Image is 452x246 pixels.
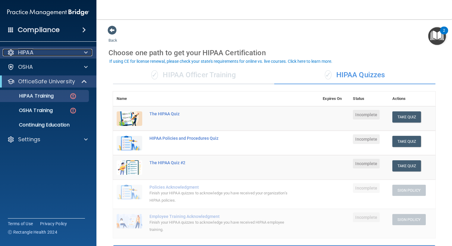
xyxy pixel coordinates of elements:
p: OSHA [18,63,33,71]
div: HIPAA Policies and Procedures Quiz [149,136,289,141]
div: HIPAA Officer Training [113,66,274,84]
span: Incomplete [353,110,380,120]
p: HIPAA [18,49,33,56]
div: Employee Training Acknowledgment [149,214,289,219]
span: Incomplete [353,159,380,168]
button: Take Quiz [392,111,421,123]
a: OSHA [7,63,88,71]
span: Incomplete [353,134,380,144]
div: HIPAA Quizzes [274,66,435,84]
th: Status [349,91,388,106]
iframe: Drift Widget Chat Controller [348,203,445,227]
a: OfficeSafe University [7,78,87,85]
div: The HIPAA Quiz #2 [149,160,289,165]
a: HIPAA [7,49,88,56]
span: ✓ [151,70,158,79]
p: OfficeSafe University [18,78,75,85]
div: Finish your HIPAA quizzes to acknowledge you have received your organization’s HIPAA policies. [149,190,289,204]
button: Take Quiz [392,160,421,171]
div: The HIPAA Quiz [149,111,289,116]
a: Terms of Use [8,221,33,227]
button: Sign Policy [392,185,426,196]
div: Finish your HIPAA quizzes to acknowledge you have received HIPAA employee training. [149,219,289,233]
button: If using CE for license renewal, please check your state's requirements for online vs. live cours... [108,58,333,64]
a: Privacy Policy [40,221,67,227]
th: Name [113,91,146,106]
img: danger-circle.6113f641.png [69,107,77,114]
button: Take Quiz [392,136,421,147]
div: 2 [443,30,445,38]
p: Settings [18,136,40,143]
span: ✓ [325,70,331,79]
img: PMB logo [7,6,89,18]
th: Actions [389,91,436,106]
div: If using CE for license renewal, please check your state's requirements for online vs. live cours... [109,59,332,63]
p: Continuing Education [4,122,86,128]
th: Expires On [319,91,349,106]
button: Open Resource Center, 2 new notifications [428,27,446,45]
a: Back [108,31,117,43]
a: Settings [7,136,88,143]
img: danger-circle.6113f641.png [69,92,77,100]
span: Incomplete [353,183,380,193]
span: Ⓒ Rectangle Health 2024 [8,229,57,235]
div: Choose one path to get your HIPAA Certification [108,44,440,62]
div: Policies Acknowledgment [149,185,289,190]
h4: Compliance [18,26,60,34]
p: HIPAA Training [4,93,54,99]
p: OSHA Training [4,107,53,113]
